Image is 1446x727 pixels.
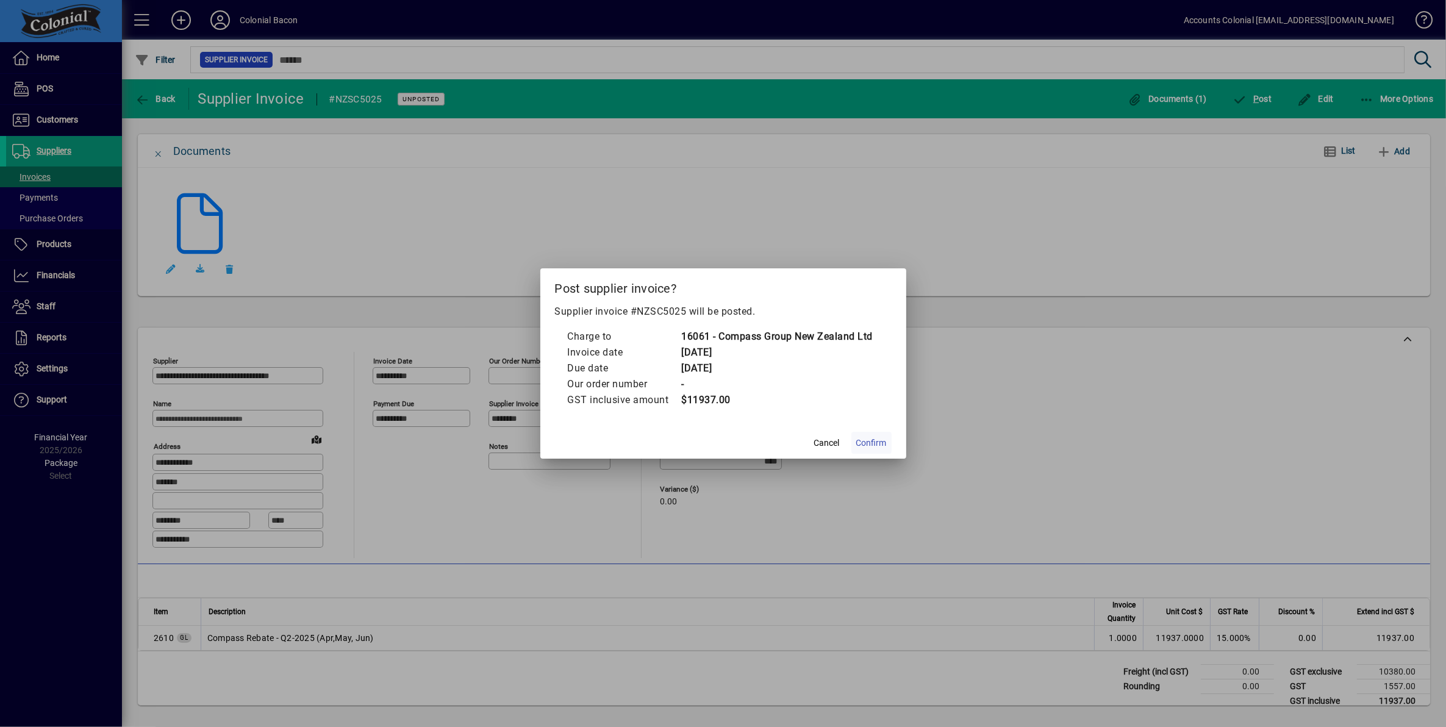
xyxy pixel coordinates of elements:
button: Confirm [851,432,892,454]
td: 16061 - Compass Group New Zealand Ltd [681,329,873,345]
td: [DATE] [681,360,873,376]
td: Charge to [567,329,681,345]
td: - [681,376,873,392]
p: Supplier invoice #NZSC5025 will be posted. [555,304,892,319]
td: Due date [567,360,681,376]
td: Invoice date [567,345,681,360]
span: Confirm [856,437,887,449]
td: Our order number [567,376,681,392]
button: Cancel [807,432,846,454]
td: GST inclusive amount [567,392,681,408]
h2: Post supplier invoice? [540,268,906,304]
td: $11937.00 [681,392,873,408]
td: [DATE] [681,345,873,360]
span: Cancel [814,437,840,449]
